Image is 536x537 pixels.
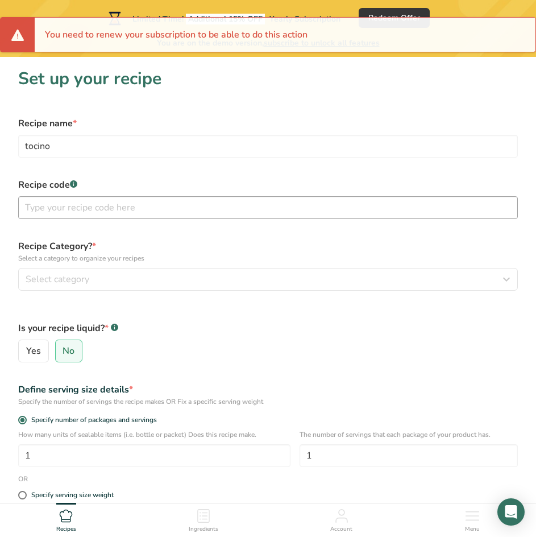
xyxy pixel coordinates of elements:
[330,503,352,534] a: Account
[56,525,76,534] span: Recipes
[330,525,352,534] span: Account
[18,66,518,92] h1: Set up your recipe
[189,525,218,534] span: Ingredients
[18,321,518,335] label: Is your recipe liquid?
[56,503,76,534] a: Recipes
[18,239,518,263] label: Recipe Category?
[300,429,518,440] p: The number of servings that each package of your product has.
[11,474,525,484] div: OR
[18,396,518,407] div: Specify the number of servings the recipe makes OR Fix a specific serving weight
[18,135,518,158] input: Type your recipe name here
[18,117,518,130] label: Recipe name
[63,345,74,357] span: No
[26,345,41,357] span: Yes
[18,429,290,440] p: How many units of sealable items (i.e. bottle or packet) Does this recipe make.
[35,18,318,52] div: You need to renew your subscription to be able to do this action
[31,491,114,499] div: Specify serving size weight
[18,196,518,219] input: Type your recipe code here
[359,8,430,28] button: Redeem Offer
[186,14,265,24] span: Additional 15% OFF
[106,11,340,25] div: Limited Time!
[27,416,157,424] span: Specify number of packages and servings
[465,525,480,534] span: Menu
[269,14,340,24] span: Yearly Subscription
[18,253,518,263] p: Select a category to organize your recipes
[18,178,518,192] label: Recipe code
[189,503,218,534] a: Ingredients
[26,272,89,286] span: Select category
[497,498,525,526] div: Open Intercom Messenger
[368,12,420,24] span: Redeem Offer
[18,268,518,291] button: Select category
[18,383,518,396] div: Define serving size details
